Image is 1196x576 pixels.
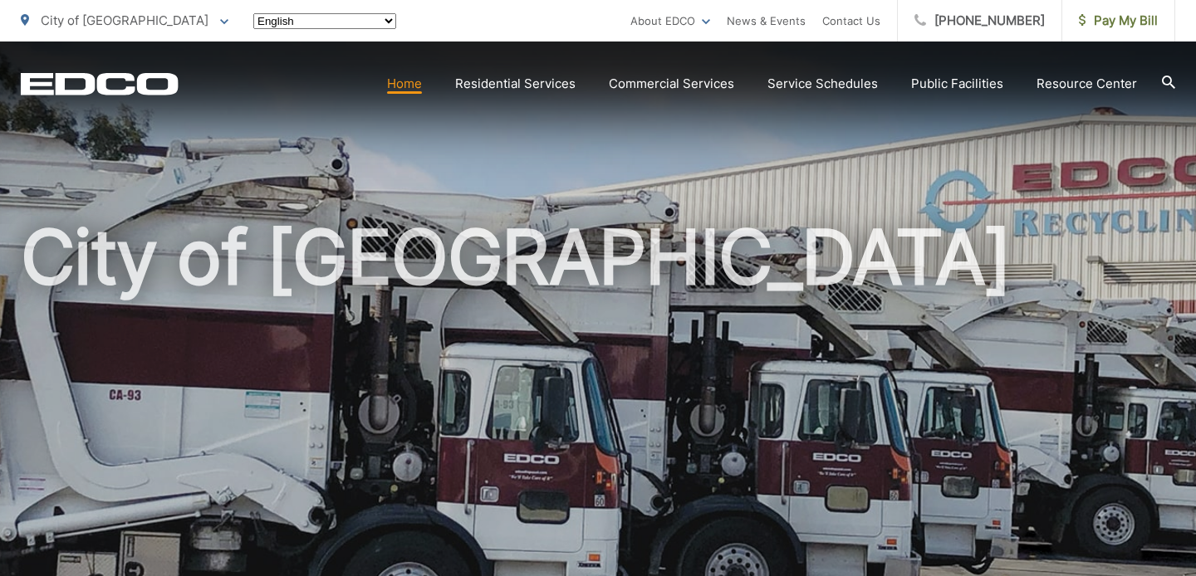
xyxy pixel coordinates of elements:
[387,74,422,94] a: Home
[822,11,880,31] a: Contact Us
[630,11,710,31] a: About EDCO
[41,12,208,28] span: City of [GEOGRAPHIC_DATA]
[253,13,396,29] select: Select a language
[911,74,1003,94] a: Public Facilities
[1037,74,1137,94] a: Resource Center
[727,11,806,31] a: News & Events
[455,74,576,94] a: Residential Services
[1079,11,1158,31] span: Pay My Bill
[767,74,878,94] a: Service Schedules
[609,74,734,94] a: Commercial Services
[21,72,179,95] a: EDCD logo. Return to the homepage.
